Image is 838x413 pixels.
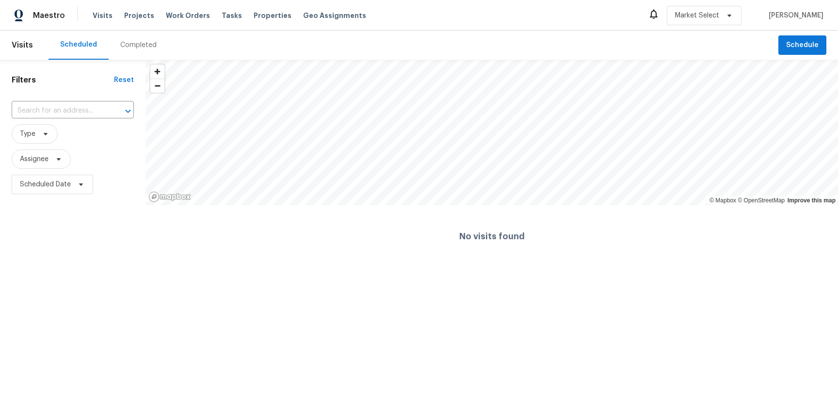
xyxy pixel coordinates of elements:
a: OpenStreetMap [738,197,785,204]
span: Geo Assignments [303,11,366,20]
span: Maestro [33,11,65,20]
a: Improve this map [788,197,836,204]
span: [PERSON_NAME] [765,11,823,20]
span: Scheduled Date [20,180,71,189]
a: Mapbox [709,197,736,204]
button: Schedule [778,35,826,55]
span: Properties [254,11,291,20]
h4: No visits found [459,231,525,241]
div: Completed [120,40,157,50]
span: Tasks [222,12,242,19]
a: Mapbox homepage [148,191,191,202]
span: Type [20,129,35,139]
div: Reset [114,75,134,85]
span: Schedule [786,39,819,51]
span: Market Select [675,11,719,20]
div: Scheduled [60,40,97,50]
span: Projects [124,11,154,20]
span: Work Orders [166,11,210,20]
span: Visits [93,11,113,20]
span: Visits [12,34,33,56]
input: Search for an address... [12,103,107,118]
button: Zoom in [150,65,164,79]
button: Zoom out [150,79,164,93]
span: Assignee [20,154,48,164]
canvas: Map [145,60,838,205]
h1: Filters [12,75,114,85]
button: Open [121,104,135,118]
